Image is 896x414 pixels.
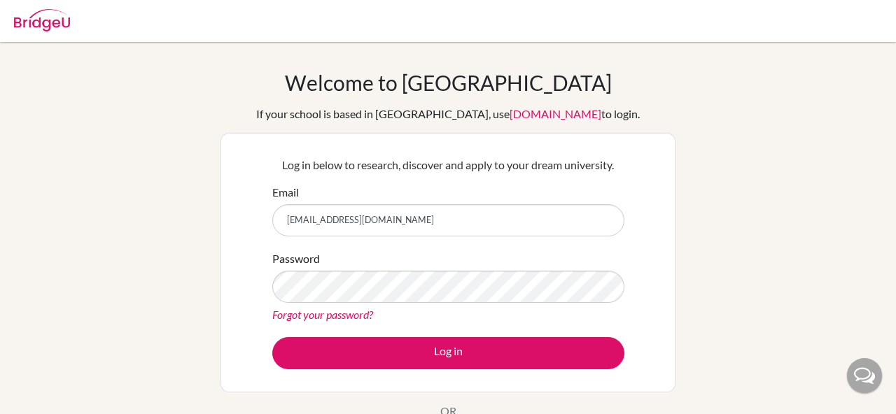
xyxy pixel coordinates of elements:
img: Bridge-U [14,9,70,31]
a: Forgot your password? [272,308,373,321]
label: Email [272,184,299,201]
p: Log in below to research, discover and apply to your dream university. [272,157,624,173]
button: Log in [272,337,624,369]
label: Password [272,250,320,267]
h1: Welcome to [GEOGRAPHIC_DATA] [285,70,612,95]
div: If your school is based in [GEOGRAPHIC_DATA], use to login. [256,106,640,122]
a: [DOMAIN_NAME] [510,107,601,120]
